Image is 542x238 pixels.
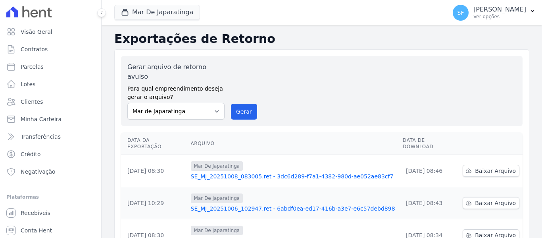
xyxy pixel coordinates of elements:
a: Minha Carteira [3,111,98,127]
td: [DATE] 10:29 [121,187,188,219]
button: Gerar [231,104,257,120]
td: [DATE] 08:30 [121,155,188,187]
th: Arquivo [188,132,400,155]
p: Ver opções [473,14,526,20]
a: Negativação [3,164,98,180]
a: Baixar Arquivo [463,197,519,209]
span: Crédito [21,150,41,158]
span: Visão Geral [21,28,52,36]
a: Transferências [3,129,98,145]
a: Recebíveis [3,205,98,221]
th: Data da Exportação [121,132,188,155]
div: Plataformas [6,192,95,202]
p: [PERSON_NAME] [473,6,526,14]
a: Parcelas [3,59,98,75]
span: Baixar Arquivo [475,199,516,207]
span: Conta Hent [21,226,52,234]
button: SF [PERSON_NAME] Ver opções [446,2,542,24]
a: Crédito [3,146,98,162]
td: [DATE] 08:43 [400,187,459,219]
td: [DATE] 08:46 [400,155,459,187]
label: Gerar arquivo de retorno avulso [127,62,225,81]
label: Para qual empreendimento deseja gerar o arquivo? [127,81,225,101]
a: Contratos [3,41,98,57]
h2: Exportações de Retorno [114,32,529,46]
span: Parcelas [21,63,44,71]
span: Mar De Japaratinga [191,193,243,203]
span: Contratos [21,45,48,53]
th: Data de Download [400,132,459,155]
span: Lotes [21,80,36,88]
span: Negativação [21,168,56,176]
a: Lotes [3,76,98,92]
a: Visão Geral [3,24,98,40]
span: Minha Carteira [21,115,62,123]
a: Baixar Arquivo [463,165,519,177]
span: Recebíveis [21,209,50,217]
span: Clientes [21,98,43,106]
span: Mar De Japaratinga [191,161,243,171]
a: SE_MJ_20251006_102947.ret - 6abdf0ea-ed17-416b-a3e7-e6c57debd898 [191,205,396,213]
span: Mar De Japaratinga [191,226,243,235]
span: Transferências [21,133,61,141]
span: SF [457,10,464,15]
button: Mar De Japaratinga [114,5,200,20]
a: Clientes [3,94,98,110]
a: SE_MJ_20251008_083005.ret - 3dc6d289-f7a1-4382-980d-ae052ae83cf7 [191,172,396,180]
span: Baixar Arquivo [475,167,516,175]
